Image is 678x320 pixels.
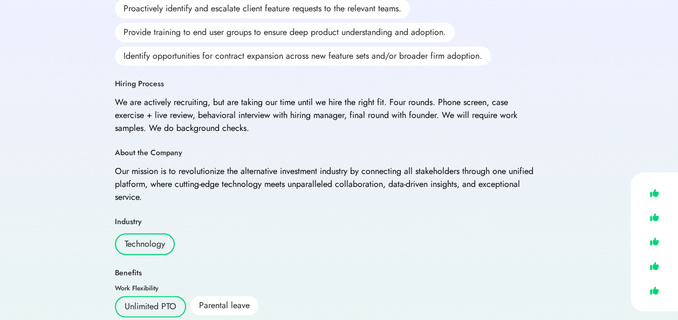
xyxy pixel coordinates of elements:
div: Unlimited PTO [115,296,186,317]
div: Parental leave [190,296,258,315]
div: Work Flexibility [115,285,159,291]
div: About the Company [115,148,182,158]
div: Our mission is to revolutionize the alternative investment industry by connecting all stakeholder... [115,165,536,204]
img: like.svg [647,234,662,249]
img: like.svg [647,283,662,298]
div: Industry [115,217,142,227]
div: Benefits [115,268,142,279]
div: Provide training to end user groups to ensure deep product understanding and adoption. [115,23,455,42]
img: like.svg [647,210,662,225]
div: We are actively recruiting, but are taking our time until we hire the right fit. Four rounds. Pho... [115,96,536,135]
div: Hiring Process [115,79,164,89]
div: Identify opportunities for contract expansion across new feature sets and/or broader firm adoption. [115,46,491,66]
img: like.svg [647,258,662,274]
img: like.svg [647,185,662,201]
div: Technology [115,233,175,255]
